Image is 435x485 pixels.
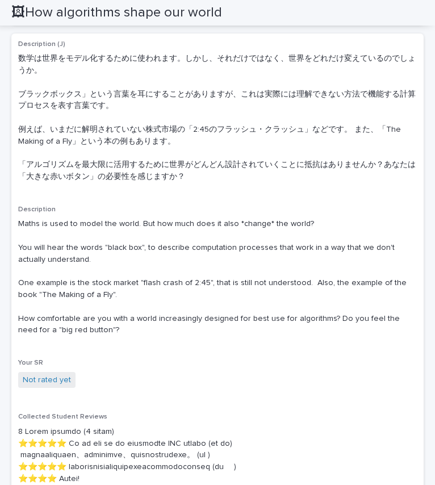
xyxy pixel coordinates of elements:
span: Description [18,206,56,213]
span: Description (J) [18,41,65,48]
span: Your SR [18,359,43,366]
a: Not rated yet [23,374,71,386]
span: Collected Student Reviews [18,413,107,420]
p: 数学は世界をモデル化するために使われます。しかし、それだけではなく、世界をどれだけ変えているのでしょうか。 ブラックボックス」という言葉を耳にすることがありますが、これは実際には理解できない方法... [18,53,417,183]
h2: 🖼How algorithms shape our world [11,5,222,21]
p: Maths is used to model the world. But how much does it also *change* the world? You will hear the... [18,218,417,336]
